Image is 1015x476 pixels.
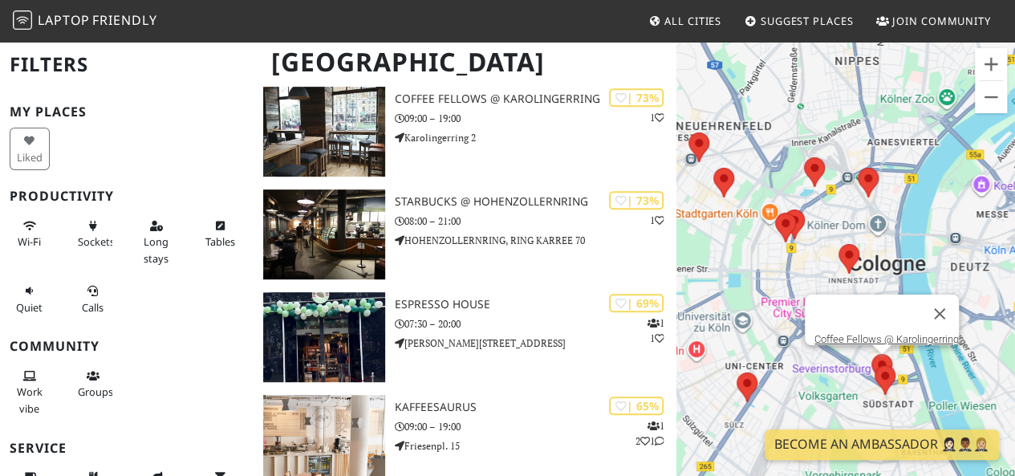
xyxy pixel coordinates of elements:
[738,6,860,35] a: Suggest Places
[649,110,664,125] p: 1
[200,213,240,255] button: Tables
[395,336,676,351] p: [PERSON_NAME][STREET_ADDRESS]
[395,316,676,332] p: 07:30 – 20:00
[136,213,177,271] button: Long stays
[78,384,113,399] span: Group tables
[16,300,43,315] span: Quiet
[395,233,676,248] p: HOHENZOLLERNRING, RING KARREE 70
[761,14,854,28] span: Suggest Places
[10,339,244,354] h3: Community
[975,48,1007,80] button: Zoom in
[10,104,244,120] h3: My Places
[892,14,991,28] span: Join Community
[870,6,997,35] a: Join Community
[10,363,50,421] button: Work vibe
[10,213,50,255] button: Wi-Fi
[144,234,168,265] span: Long stays
[395,419,676,434] p: 09:00 – 19:00
[263,87,385,177] img: Coffee Fellows @ Karolingerring
[649,213,664,228] p: 1
[642,6,728,35] a: All Cities
[18,234,41,249] span: Stable Wi-Fi
[78,234,115,249] span: Power sockets
[263,292,385,382] img: Espresso House
[10,441,244,456] h3: Service
[395,130,676,145] p: Karolingerring 2
[395,438,676,454] p: Friesenpl. 15
[10,189,244,204] h3: Productivity
[92,11,156,29] span: Friendly
[13,10,32,30] img: LaptopFriendly
[263,189,385,279] img: Starbucks @ Hohenzollernring
[647,315,664,346] p: 1 1
[635,418,664,449] p: 1 2 1
[254,189,676,279] a: Starbucks @ Hohenzollernring | 73% 1 Starbucks @ Hohenzollernring 08:00 – 21:00 HOHENZOLLERNRING,...
[10,278,50,320] button: Quiet
[254,292,676,382] a: Espresso House | 69% 11 Espresso House 07:30 – 20:00 [PERSON_NAME][STREET_ADDRESS]
[254,87,676,177] a: Coffee Fellows @ Karolingerring | 73% 1 Coffee Fellows @ Karolingerring 09:00 – 19:00 Karolingerr...
[395,195,676,209] h3: Starbucks @ Hohenzollernring
[73,213,113,255] button: Sockets
[814,333,959,345] a: Coffee Fellows @ Karolingerring
[395,401,676,414] h3: Kaffeesaurus
[82,300,104,315] span: Video/audio calls
[395,298,676,311] h3: Espresso House
[395,111,676,126] p: 09:00 – 19:00
[664,14,721,28] span: All Cities
[205,234,234,249] span: Work-friendly tables
[395,214,676,229] p: 08:00 – 21:00
[73,278,113,320] button: Calls
[73,363,113,405] button: Groups
[10,40,244,89] h2: Filters
[920,295,959,333] button: Close
[38,11,90,29] span: Laptop
[609,191,664,210] div: | 73%
[258,40,673,84] h1: [GEOGRAPHIC_DATA]
[975,81,1007,113] button: Zoom out
[13,7,157,35] a: LaptopFriendly LaptopFriendly
[17,384,43,415] span: People working
[609,294,664,312] div: | 69%
[609,397,664,415] div: | 65%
